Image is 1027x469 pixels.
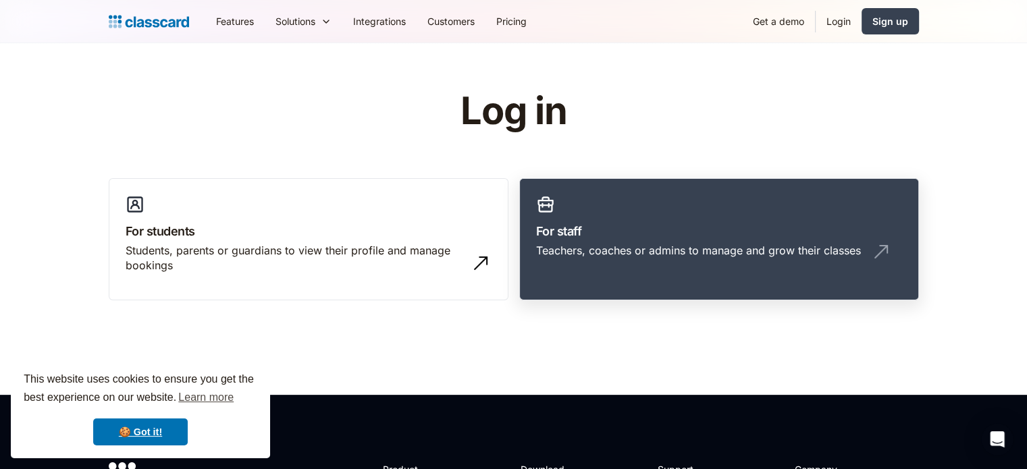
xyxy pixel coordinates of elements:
a: Sign up [862,8,919,34]
div: Open Intercom Messenger [981,423,1013,456]
div: Teachers, coaches or admins to manage and grow their classes [536,243,861,258]
a: Logo [109,12,189,31]
h3: For staff [536,222,902,240]
a: Customers [417,6,485,36]
div: Solutions [265,6,342,36]
div: Students, parents or guardians to view their profile and manage bookings [126,243,465,273]
a: For staffTeachers, coaches or admins to manage and grow their classes [519,178,919,301]
a: Pricing [485,6,537,36]
a: learn more about cookies [176,387,236,408]
div: Sign up [872,14,908,28]
a: Features [205,6,265,36]
a: Login [816,6,862,36]
a: For studentsStudents, parents or guardians to view their profile and manage bookings [109,178,508,301]
div: cookieconsent [11,358,270,458]
a: dismiss cookie message [93,418,188,445]
h3: For students [126,222,492,240]
a: Integrations [342,6,417,36]
a: Get a demo [742,6,815,36]
div: Solutions [275,14,315,28]
span: This website uses cookies to ensure you get the best experience on our website. [24,371,257,408]
h1: Log in [299,90,728,132]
